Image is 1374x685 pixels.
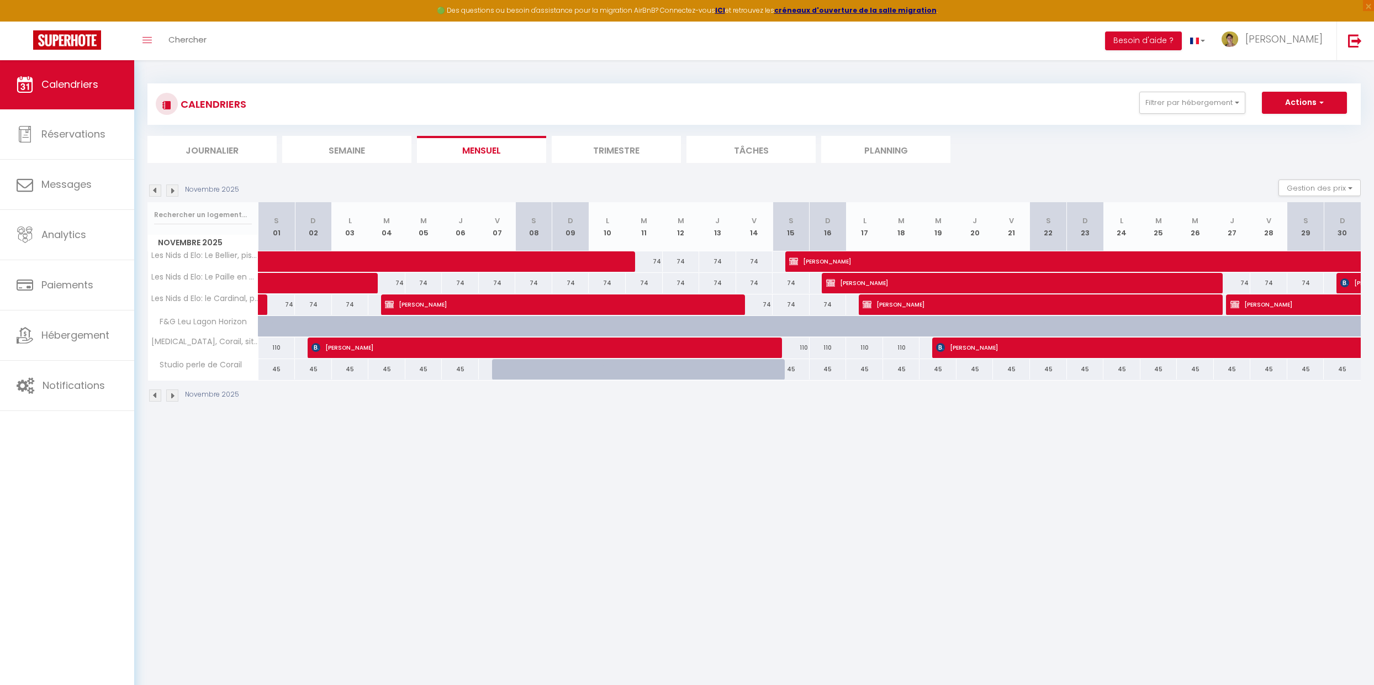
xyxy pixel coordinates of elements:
div: 74 [332,294,369,315]
div: 74 [663,251,700,272]
a: créneaux d'ouverture de la salle migration [774,6,937,15]
span: [PERSON_NAME] [826,272,1208,293]
div: 110 [810,338,847,358]
div: 74 [442,273,479,293]
div: 45 [773,359,810,380]
div: 45 [1140,359,1177,380]
li: Planning [821,136,950,163]
span: [MEDICAL_DATA], Corail, situé à 2 min du lagon [150,338,260,346]
th: 24 [1103,202,1140,251]
abbr: D [825,215,831,226]
abbr: V [1009,215,1014,226]
abbr: M [641,215,647,226]
span: [PERSON_NAME] [863,294,1208,315]
div: 110 [258,338,295,358]
abbr: S [1046,215,1051,226]
div: 45 [810,359,847,380]
span: Analytics [41,228,86,241]
div: 74 [552,273,589,293]
th: 17 [846,202,883,251]
div: 45 [993,359,1030,380]
abbr: M [383,215,390,226]
span: Les Nids d Elo: Le Paille en Queue, piscine au Sel [150,273,260,281]
div: 45 [846,359,883,380]
div: 74 [626,251,663,272]
div: 74 [773,294,810,315]
button: Besoin d'aide ? [1105,31,1182,50]
div: 74 [515,273,552,293]
img: ... [1222,31,1238,47]
abbr: L [606,215,609,226]
th: 07 [479,202,516,251]
th: 01 [258,202,295,251]
th: 27 [1214,202,1251,251]
div: 110 [773,338,810,358]
div: 110 [846,338,883,358]
button: Filtrer par hébergement [1139,92,1245,114]
th: 20 [956,202,993,251]
span: Calendriers [41,77,98,91]
th: 05 [405,202,442,251]
abbr: L [863,215,866,226]
button: Gestion des prix [1278,180,1361,196]
span: Messages [41,177,92,191]
div: 45 [1067,359,1104,380]
abbr: L [1120,215,1123,226]
div: 45 [883,359,920,380]
th: 12 [663,202,700,251]
div: 45 [1103,359,1140,380]
div: 45 [405,359,442,380]
th: 06 [442,202,479,251]
abbr: M [420,215,427,226]
th: 22 [1030,202,1067,251]
span: Paiements [41,278,93,292]
div: 74 [736,251,773,272]
div: 45 [1324,359,1361,380]
abbr: L [348,215,352,226]
div: 45 [1030,359,1067,380]
abbr: J [1230,215,1234,226]
div: 74 [1250,273,1287,293]
span: [PERSON_NAME] [385,294,730,315]
span: [PERSON_NAME] [1245,32,1323,46]
div: 74 [699,251,736,272]
abbr: J [715,215,720,226]
th: 02 [295,202,332,251]
abbr: M [898,215,905,226]
strong: ICI [715,6,725,15]
p: Novembre 2025 [185,389,239,400]
div: 45 [442,359,479,380]
span: Hébergement [41,328,109,342]
span: Notifications [43,378,105,392]
div: 74 [1287,273,1324,293]
th: 03 [332,202,369,251]
span: Novembre 2025 [148,235,258,251]
div: 110 [883,338,920,358]
li: Semaine [282,136,411,163]
th: 30 [1324,202,1361,251]
li: Trimestre [552,136,681,163]
div: 45 [295,359,332,380]
span: Les Nids d Elo: Le Bellier, piscine au sel, [GEOGRAPHIC_DATA] [150,251,260,260]
img: Super Booking [33,30,101,50]
span: Chercher [168,34,207,45]
img: logout [1348,34,1362,48]
div: 74 [589,273,626,293]
abbr: V [1266,215,1271,226]
p: Novembre 2025 [185,185,239,195]
div: 45 [919,359,956,380]
th: 16 [810,202,847,251]
abbr: S [531,215,536,226]
th: 10 [589,202,626,251]
li: Mensuel [417,136,546,163]
abbr: J [973,215,977,226]
abbr: V [495,215,500,226]
abbr: D [310,215,316,226]
abbr: D [1340,215,1345,226]
div: 74 [663,273,700,293]
div: 45 [1250,359,1287,380]
div: 74 [258,294,295,315]
th: 11 [626,202,663,251]
div: 45 [1214,359,1251,380]
span: Réservations [41,127,105,141]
